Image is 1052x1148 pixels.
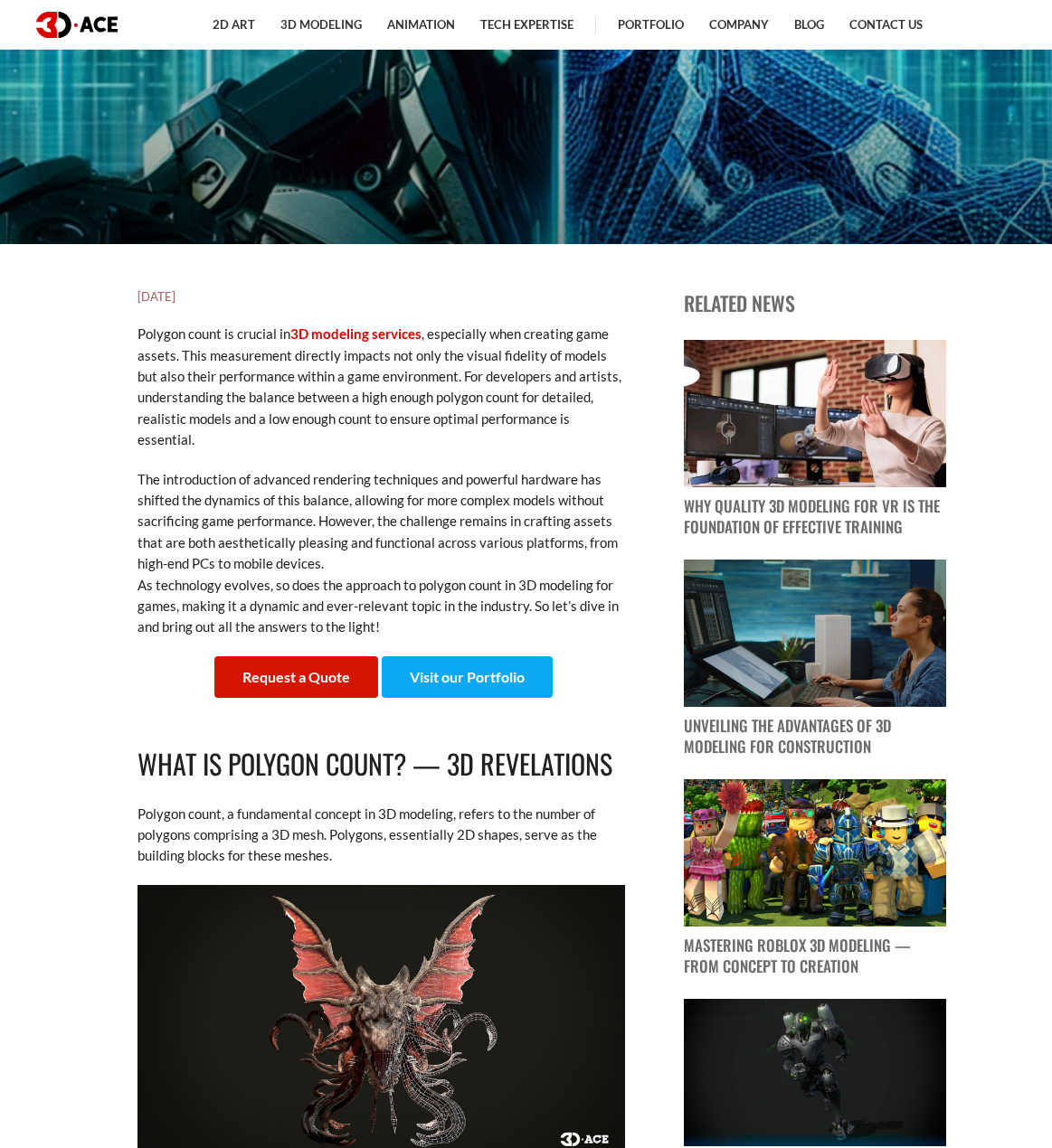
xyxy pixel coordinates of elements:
p: Polygon count is crucial in , especially when creating game assets. This measurement directly imp... [137,324,626,450]
p: Unveiling the Advantages of 3D Modeling for Construction [684,716,946,757]
p: Related news [684,287,946,318]
a: blog post image Why Quality 3D Modeling for VR Is the Foundation of Effective Training [684,340,946,538]
h5: [DATE] [137,287,626,306]
img: blog post image [684,560,946,707]
p: Mastering Roblox 3D Modeling — From Concept to Creation [684,936,946,977]
a: 3D modeling services [290,325,422,342]
img: blog post image [684,340,946,487]
img: blog post image [684,999,946,1146]
a: blog post image Unveiling the Advantages of 3D Modeling for Construction [684,560,946,757]
p: Polygon count, a fundamental concept in 3D modeling, refers to the number of polygons comprising ... [137,804,626,867]
h2: What Is Polygon Count? — 3D Revelations [137,743,626,786]
a: Request a Quote [214,656,378,698]
a: blog post image Mastering Roblox 3D Modeling — From Concept to Creation [684,779,946,977]
img: logo dark [36,12,118,38]
img: blog post image [684,779,946,927]
a: Visit our Portfolio [382,656,553,698]
p: The introduction of advanced rendering techniques and powerful hardware has shifted the dynamics ... [137,469,626,638]
p: Why Quality 3D Modeling for VR Is the Foundation of Effective Training [684,496,946,538]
